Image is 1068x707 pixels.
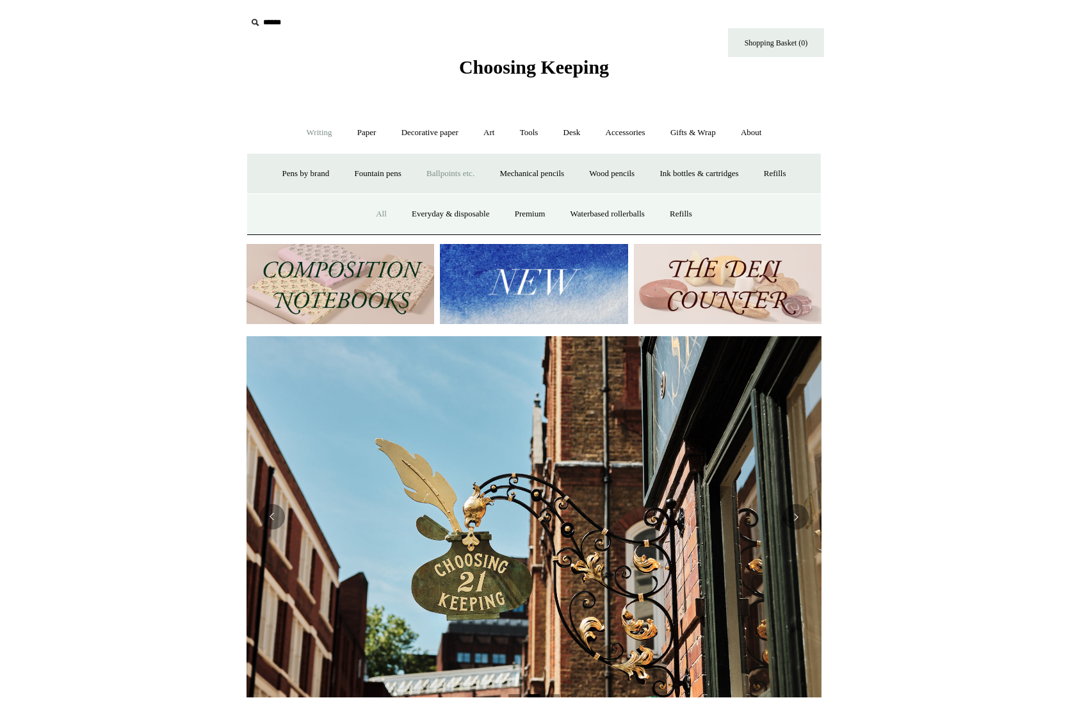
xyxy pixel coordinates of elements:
a: Choosing Keeping [459,67,609,76]
button: Page 2 [528,694,540,697]
button: Page 3 [547,694,560,697]
a: Art [472,116,506,150]
a: Mechanical pencils [488,157,576,191]
a: Wood pencils [578,157,646,191]
a: Pens by brand [271,157,341,191]
img: Copyright Choosing Keeping 20190711 LS Homepage 7.jpg__PID:4c49fdcc-9d5f-40e8-9753-f5038b35abb7 [247,336,821,697]
button: Previous [259,504,285,530]
a: Everyday & disposable [400,197,501,231]
a: Waterbased rollerballs [559,197,656,231]
a: All [364,197,398,231]
a: Gifts & Wrap [659,116,727,150]
img: New.jpg__PID:f73bdf93-380a-4a35-bcfe-7823039498e1 [440,244,627,324]
a: Desk [552,116,592,150]
a: Ink bottles & cartridges [648,157,750,191]
img: 202302 Composition ledgers.jpg__PID:69722ee6-fa44-49dd-a067-31375e5d54ec [247,244,434,324]
a: Fountain pens [343,157,412,191]
a: Accessories [594,116,657,150]
a: Shopping Basket (0) [728,28,824,57]
a: Ballpoints etc. [415,157,486,191]
a: Writing [295,116,344,150]
button: Next [783,504,809,530]
a: About [729,116,773,150]
button: Page 1 [508,694,521,697]
a: Paper [346,116,388,150]
span: Choosing Keeping [459,56,609,77]
a: Decorative paper [390,116,470,150]
img: The Deli Counter [634,244,821,324]
a: Premium [503,197,557,231]
a: Tools [508,116,550,150]
a: Refills [752,157,798,191]
a: Refills [658,197,704,231]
